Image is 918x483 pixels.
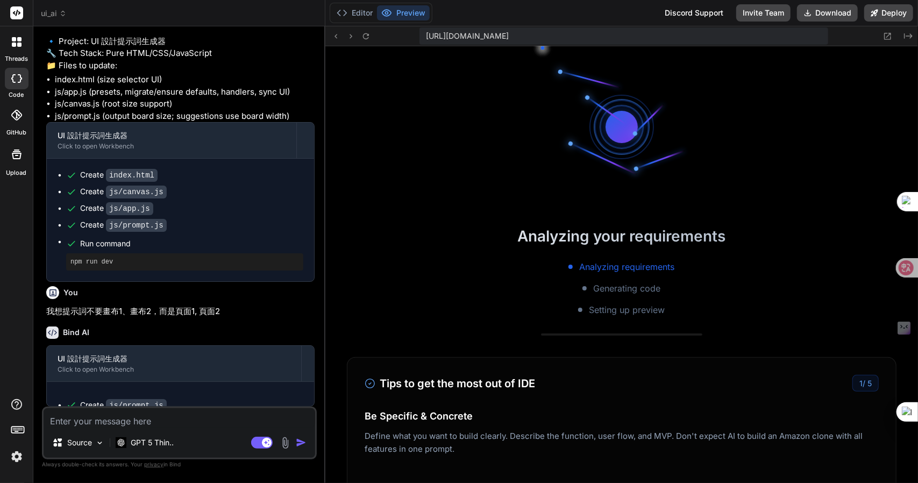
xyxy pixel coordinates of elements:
[95,438,104,448] img: Pick Models
[859,379,863,388] span: 1
[58,142,286,151] div: Click to open Workbench
[80,169,158,181] div: Create
[106,202,153,215] code: js/app.js
[80,186,167,197] div: Create
[144,461,163,467] span: privacy
[80,238,303,249] span: Run command
[63,327,89,338] h6: Bind AI
[377,5,430,20] button: Preview
[46,35,315,72] p: 🔹 Project: UI 設計提示詞生成器 🔧 Tech Stack: Pure HTML/CSS/JavaScript 📁 Files to update:
[67,437,92,448] p: Source
[365,375,535,392] h3: Tips to get the most out of IDE
[80,400,167,411] div: Create
[6,168,27,177] label: Upload
[80,219,167,231] div: Create
[55,98,315,110] li: js/canvas.js (root size support)
[6,128,26,137] label: GitHub
[8,448,26,466] img: settings
[9,90,24,100] label: code
[365,409,879,423] h4: Be Specific & Concrete
[58,353,290,364] div: UI 設計提示詞生成器
[852,375,879,392] div: /
[55,74,315,86] li: index.html (size selector UI)
[47,346,301,381] button: UI 設計提示詞生成器Click to open Workbench
[58,365,290,374] div: Click to open Workbench
[80,203,153,214] div: Create
[58,130,286,141] div: UI 設計提示詞生成器
[42,459,317,470] p: Always double-check its answers. Your in Bind
[116,437,126,448] img: GPT 5 Thinking High
[41,8,67,19] span: ui_ai
[106,186,167,198] code: js/canvas.js
[70,258,299,266] pre: npm run dev
[325,225,918,247] h2: Analyzing your requirements
[55,110,315,123] li: js/prompt.js (output board size; suggestions use board width)
[658,4,730,22] div: Discord Support
[864,4,913,22] button: Deploy
[47,123,296,158] button: UI 設計提示詞生成器Click to open Workbench
[332,5,377,20] button: Editor
[867,379,872,388] span: 5
[296,437,307,448] img: icon
[46,306,315,318] p: 我想提示詞不要畫布1、畫布2，而是頁面1, 頁面2
[131,437,174,448] p: GPT 5 Thin..
[426,31,509,41] span: [URL][DOMAIN_NAME]
[55,86,315,98] li: js/app.js (presets, migrate/ensure defaults, handlers, sync UI)
[63,287,78,298] h6: You
[5,54,28,63] label: threads
[579,260,674,273] span: Analyzing requirements
[106,169,158,182] code: index.html
[797,4,858,22] button: Download
[736,4,791,22] button: Invite Team
[279,437,291,449] img: attachment
[106,399,167,412] code: js/prompt.js
[589,303,665,316] span: Setting up preview
[593,282,660,295] span: Generating code
[106,219,167,232] code: js/prompt.js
